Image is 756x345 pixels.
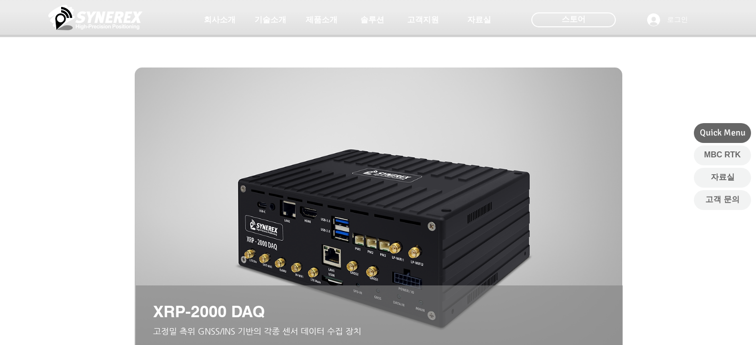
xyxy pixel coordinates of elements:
span: MBC RTK [704,149,741,160]
a: 회사소개 [195,10,245,30]
a: 고객 문의 [694,190,751,210]
span: 스토어 [562,14,586,25]
div: 스토어 [531,12,616,27]
span: 고객지원 [407,15,439,25]
span: 솔루션 [360,15,384,25]
span: 회사소개 [204,15,236,25]
span: 고객 문의 [705,194,739,205]
span: 자료실 [467,15,491,25]
a: 제품소개 [297,10,346,30]
button: 로그인 [640,10,695,29]
span: XRP-2000 DAQ [153,302,265,321]
div: Quick Menu [694,123,751,143]
span: 제품소개 [306,15,337,25]
span: 자료실 [711,172,735,183]
span: 기술소개 [254,15,286,25]
a: 자료실 [454,10,504,30]
span: 로그인 [664,15,691,25]
a: 고객지원 [398,10,448,30]
span: ​고정밀 측위 GNSS/INS 기반의 각종 센서 데이터 수집 장치 [153,326,361,336]
span: Quick Menu [700,127,746,139]
a: MBC RTK [694,145,751,165]
a: 솔루션 [347,10,397,30]
img: 씨너렉스_White_simbol_대지 1.png [48,2,143,32]
a: 자료실 [694,168,751,188]
a: 기술소개 [246,10,295,30]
